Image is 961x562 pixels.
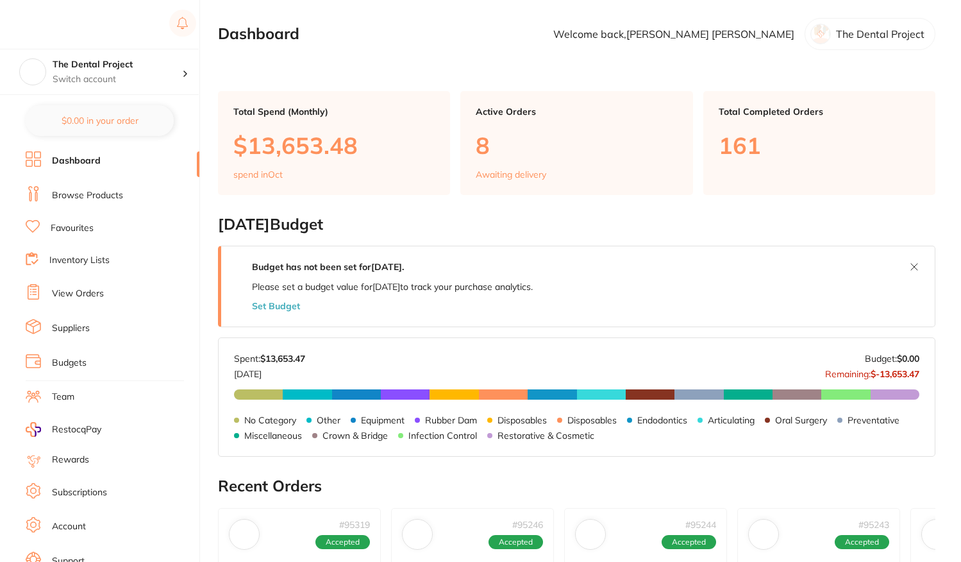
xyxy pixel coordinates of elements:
img: Healthware Australia Ridley [751,522,776,547]
a: Restocq Logo [26,10,108,39]
button: $0.00 in your order [26,105,174,136]
p: Switch account [53,73,182,86]
p: Disposables [497,415,547,425]
p: Preventative [848,415,899,425]
strong: $13,653.47 [260,353,305,364]
p: Other [317,415,340,425]
button: Set Budget [252,301,300,311]
strong: $0.00 [897,353,919,364]
a: View Orders [52,287,104,300]
a: Browse Products [52,189,123,202]
a: Team [52,391,74,404]
span: Accepted [662,535,716,549]
p: Restorative & Cosmetic [497,430,594,441]
p: Active Orders [476,106,677,117]
h2: Recent Orders [218,477,935,495]
p: Endodontics [637,415,687,425]
p: Miscellaneous [244,430,302,441]
h2: [DATE] Budget [218,216,935,234]
p: Total Spend (Monthly) [233,106,435,117]
p: The Dental Project [836,28,924,40]
img: Orien dental [232,522,256,547]
p: 161 [719,132,920,158]
img: The Dental Project [20,59,46,85]
strong: Budget has not been set for [DATE] . [252,261,404,273]
a: Active Orders8Awaiting delivery [460,91,692,195]
img: Dentsply Sirona [405,522,430,547]
p: Spent: [234,353,305,364]
p: Welcome back, [PERSON_NAME] [PERSON_NAME] [553,28,794,40]
strong: $-13,653.47 [871,368,919,380]
a: Total Completed Orders161 [703,91,935,195]
span: Accepted [489,535,543,549]
p: Equipment [361,415,405,425]
p: Disposables [567,415,617,425]
p: $13,653.48 [233,132,435,158]
p: spend in Oct [233,169,283,180]
a: Budgets [52,357,87,370]
p: # 95243 [858,520,889,530]
a: Suppliers [52,322,90,335]
p: Infection Control [408,430,477,441]
p: Awaiting delivery [476,169,546,180]
img: RestocqPay [26,422,41,437]
a: Inventory Lists [49,254,110,267]
p: Budget: [865,353,919,364]
img: Restocq Logo [26,17,108,32]
h4: The Dental Project [53,58,182,71]
a: Dashboard [52,155,101,167]
a: RestocqPay [26,422,101,437]
a: Account [52,520,86,533]
p: Articulating [708,415,755,425]
p: Crown & Bridge [322,430,388,441]
span: RestocqPay [52,423,101,436]
p: # 95246 [512,520,543,530]
p: # 95319 [339,520,370,530]
p: Please set a budget value for [DATE] to track your purchase analytics. [252,282,533,292]
span: Accepted [315,535,370,549]
p: Oral Surgery [775,415,827,425]
p: Remaining: [825,364,919,379]
p: # 95244 [685,520,716,530]
h2: Dashboard [218,25,299,43]
img: VP Dental & Medical Supplies [578,522,603,547]
p: Rubber Dam [425,415,477,425]
p: No Category [244,415,296,425]
p: 8 [476,132,677,158]
p: [DATE] [234,364,305,379]
img: Dentavision [924,522,949,547]
a: Total Spend (Monthly)$13,653.48spend inOct [218,91,450,195]
p: Total Completed Orders [719,106,920,117]
a: Favourites [51,222,94,235]
span: Accepted [835,535,889,549]
a: Subscriptions [52,486,107,499]
a: Rewards [52,454,89,466]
